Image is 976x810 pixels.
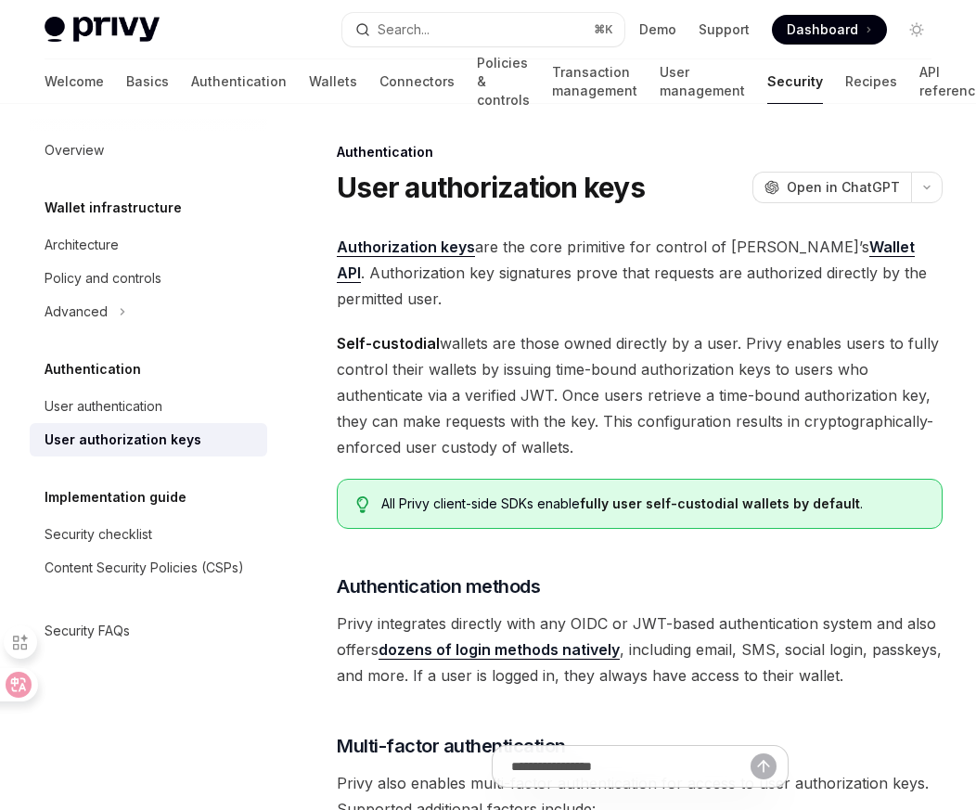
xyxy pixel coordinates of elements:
a: Authentication [191,59,287,104]
span: Dashboard [787,20,858,39]
a: Dashboard [772,15,887,45]
button: Search...⌘K [342,13,625,46]
a: Welcome [45,59,104,104]
span: are the core primitive for control of [PERSON_NAME]’s . Authorization key signatures prove that r... [337,234,943,312]
span: Multi-factor authentication [337,733,566,759]
div: Policy and controls [45,267,161,289]
button: Toggle dark mode [902,15,931,45]
div: Architecture [45,234,119,256]
a: Recipes [845,59,897,104]
a: Architecture [30,228,267,262]
span: Authentication methods [337,573,540,599]
strong: Self-custodial [337,334,440,353]
a: Authorization keys [337,238,475,257]
span: Privy integrates directly with any OIDC or JWT-based authentication system and also offers , incl... [337,611,943,688]
a: Policy and controls [30,262,267,295]
a: Support [699,20,750,39]
a: Security [767,59,823,104]
a: Transaction management [552,59,637,104]
div: User authentication [45,395,162,418]
svg: Tip [356,496,369,513]
a: Content Security Policies (CSPs) [30,551,267,585]
strong: fully user self-custodial wallets by default [580,495,860,511]
a: User management [660,59,745,104]
a: Basics [126,59,169,104]
h5: Wallet infrastructure [45,197,182,219]
a: dozens of login methods natively [379,640,620,660]
div: Security FAQs [45,620,130,642]
h1: User authorization keys [337,171,645,204]
span: Open in ChatGPT [787,178,900,197]
button: Send message [751,753,777,779]
button: Open in ChatGPT [752,172,911,203]
a: Overview [30,134,267,167]
div: Authentication [337,143,943,161]
h5: Authentication [45,358,141,380]
div: All Privy client-side SDKs enable . [381,495,923,513]
img: light logo [45,17,160,43]
a: Security checklist [30,518,267,551]
a: User authentication [30,390,267,423]
div: Advanced [45,301,108,323]
span: ⌘ K [594,22,613,37]
div: Overview [45,139,104,161]
a: Security FAQs [30,614,267,648]
h5: Implementation guide [45,486,186,508]
a: User authorization keys [30,423,267,456]
div: Search... [378,19,430,41]
div: Security checklist [45,523,152,546]
span: wallets are those owned directly by a user. Privy enables users to fully control their wallets by... [337,330,943,460]
a: Policies & controls [477,59,530,104]
div: User authorization keys [45,429,201,451]
a: Wallets [309,59,357,104]
a: Connectors [379,59,455,104]
a: Demo [639,20,676,39]
div: Content Security Policies (CSPs) [45,557,244,579]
